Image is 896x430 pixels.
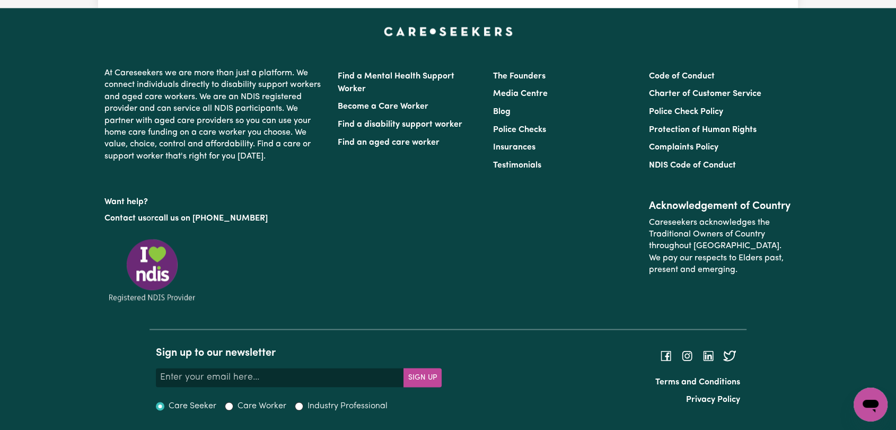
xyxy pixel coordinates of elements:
[493,143,535,152] a: Insurances
[493,126,546,134] a: Police Checks
[493,108,511,116] a: Blog
[338,138,440,147] a: Find an aged care worker
[154,214,268,223] a: call us on [PHONE_NUMBER]
[649,213,792,280] p: Careseekers acknowledges the Traditional Owners of Country throughout [GEOGRAPHIC_DATA]. We pay o...
[104,192,325,208] p: Want help?
[156,368,404,387] input: Enter your email here...
[169,400,216,413] label: Care Seeker
[156,347,442,359] h2: Sign up to our newsletter
[649,200,792,213] h2: Acknowledgement of Country
[338,120,462,129] a: Find a disability support worker
[649,108,723,116] a: Police Check Policy
[660,352,672,360] a: Follow Careseekers on Facebook
[655,378,740,387] a: Terms and Conditions
[403,368,442,387] button: Subscribe
[104,63,325,166] p: At Careseekers we are more than just a platform. We connect individuals directly to disability su...
[686,396,740,404] a: Privacy Policy
[649,126,757,134] a: Protection of Human Rights
[649,161,736,170] a: NDIS Code of Conduct
[493,90,548,98] a: Media Centre
[723,352,736,360] a: Follow Careseekers on Twitter
[649,143,718,152] a: Complaints Policy
[649,72,715,81] a: Code of Conduct
[384,27,513,36] a: Careseekers home page
[493,72,546,81] a: The Founders
[308,400,388,413] label: Industry Professional
[649,90,761,98] a: Charter of Customer Service
[702,352,715,360] a: Follow Careseekers on LinkedIn
[338,102,428,111] a: Become a Care Worker
[238,400,286,413] label: Care Worker
[104,214,146,223] a: Contact us
[104,208,325,229] p: or
[104,237,200,303] img: Registered NDIS provider
[681,352,693,360] a: Follow Careseekers on Instagram
[854,388,888,422] iframe: Button to launch messaging window
[338,72,454,93] a: Find a Mental Health Support Worker
[493,161,541,170] a: Testimonials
